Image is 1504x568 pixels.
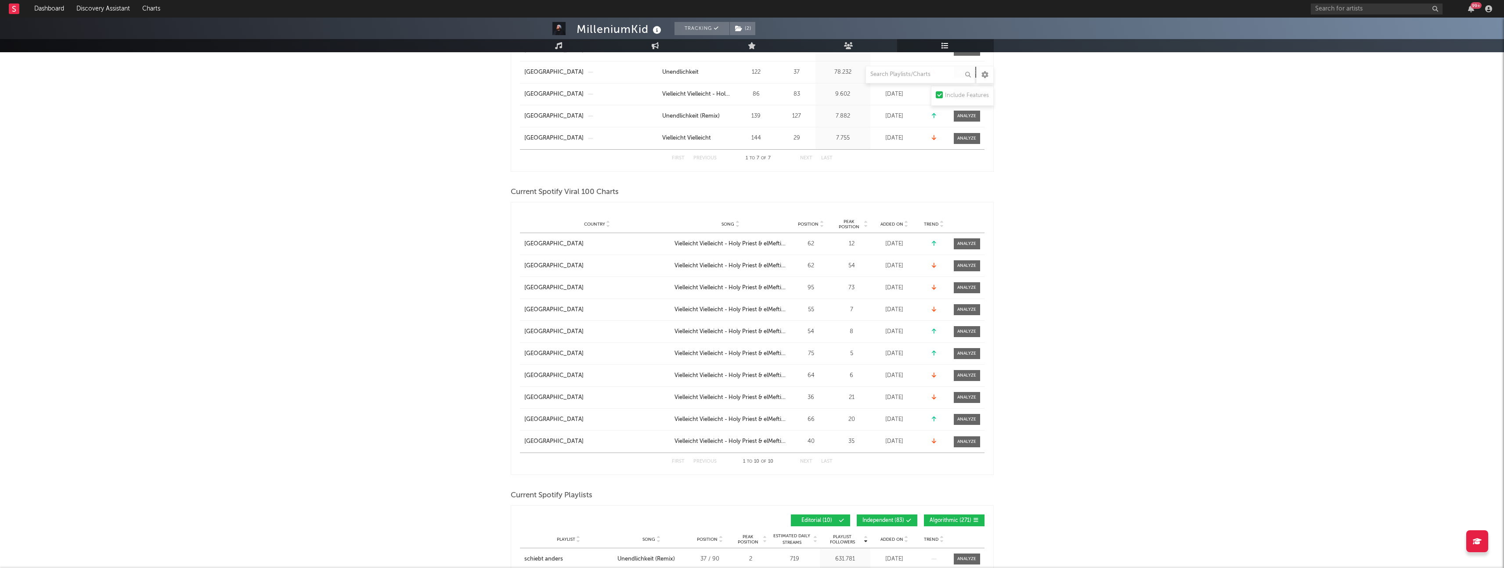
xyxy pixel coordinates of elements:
[791,262,831,270] div: 62
[780,112,813,121] div: 127
[862,518,904,523] span: Independent ( 83 )
[674,327,787,336] a: Vielleicht Vielleicht - Holy Priest & elMefti Remix
[662,68,732,77] a: Unendlichkeit
[524,371,584,380] div: [GEOGRAPHIC_DATA]
[821,459,833,464] button: Last
[524,415,670,424] a: [GEOGRAPHIC_DATA]
[924,222,938,227] span: Trend
[791,240,831,248] div: 62
[791,349,831,358] div: 75
[822,555,868,564] div: 631.781
[524,327,584,336] div: [GEOGRAPHIC_DATA]
[511,490,592,501] span: Current Spotify Playlists
[674,393,787,402] a: Vielleicht Vielleicht - Holy Priest & elMefti Remix
[945,90,989,101] div: Include Features
[577,22,664,36] div: MilleniumKid
[524,284,670,292] a: [GEOGRAPHIC_DATA]
[674,437,787,446] a: Vielleicht Vielleicht - Holy Priest & elMefti Remix
[662,112,720,121] div: Unendlichkeit (Remix)
[734,457,783,467] div: 1 10 10
[747,460,752,464] span: to
[674,349,787,358] a: Vielleicht Vielleicht - Holy Priest & elMefti Remix
[524,240,584,248] div: [GEOGRAPHIC_DATA]
[818,134,868,143] div: 7.755
[584,222,605,227] span: Country
[873,393,916,402] div: [DATE]
[734,153,783,164] div: 1 7 7
[835,393,868,402] div: 21
[791,284,831,292] div: 95
[1471,2,1482,9] div: 99 +
[524,555,613,564] a: schiebt anders
[873,327,916,336] div: [DATE]
[780,68,813,77] div: 37
[761,460,766,464] span: of
[674,415,787,424] div: Vielleicht Vielleicht - Holy Priest & elMefti Remix
[524,371,670,380] a: [GEOGRAPHIC_DATA]
[1311,4,1443,14] input: Search for artists
[873,349,916,358] div: [DATE]
[674,240,787,248] div: Vielleicht Vielleicht - Holy Priest & elMefti Remix
[791,415,831,424] div: 66
[674,306,787,314] a: Vielleicht Vielleicht - Holy Priest & elMefti Remix
[798,222,819,227] span: Position
[873,555,916,564] div: [DATE]
[873,437,916,446] div: [DATE]
[835,371,868,380] div: 6
[791,327,831,336] div: 54
[791,371,831,380] div: 64
[873,284,916,292] div: [DATE]
[857,514,917,526] button: Independent(83)
[1468,5,1474,12] button: 99+
[693,156,717,161] button: Previous
[818,112,868,121] div: 7.882
[930,518,971,523] span: Algorithmic ( 271 )
[835,437,868,446] div: 35
[674,262,787,270] a: Vielleicht Vielleicht - Holy Priest & elMefti Remix
[511,187,619,198] span: Current Spotify Viral 100 Charts
[524,134,584,143] a: [GEOGRAPHIC_DATA]
[772,555,818,564] div: 719
[674,371,787,380] div: Vielleicht Vielleicht - Holy Priest & elMefti Remix
[672,156,685,161] button: First
[524,90,584,99] a: [GEOGRAPHIC_DATA]
[693,459,717,464] button: Previous
[866,66,975,83] input: Search Playlists/Charts
[873,306,916,314] div: [DATE]
[642,537,655,542] span: Song
[835,327,868,336] div: 8
[791,514,850,526] button: Editorial(10)
[557,537,575,542] span: Playlist
[873,90,916,99] div: [DATE]
[780,90,813,99] div: 83
[734,534,762,545] span: Peak Position
[524,393,670,402] a: [GEOGRAPHIC_DATA]
[835,284,868,292] div: 73
[736,90,776,99] div: 86
[524,393,584,402] div: [GEOGRAPHIC_DATA]
[780,134,813,143] div: 29
[873,240,916,248] div: [DATE]
[524,284,584,292] div: [GEOGRAPHIC_DATA]
[797,518,837,523] span: Editorial ( 10 )
[524,240,670,248] a: [GEOGRAPHIC_DATA]
[835,349,868,358] div: 5
[697,537,718,542] span: Position
[880,537,903,542] span: Added On
[791,393,831,402] div: 36
[873,112,916,121] div: [DATE]
[662,90,732,99] a: Vielleicht Vielleicht - Holy Priest & elMefti Remix
[791,306,831,314] div: 55
[674,284,787,292] a: Vielleicht Vielleicht - Holy Priest & elMefti Remix
[524,68,584,77] a: [GEOGRAPHIC_DATA]
[524,112,584,121] a: [GEOGRAPHIC_DATA]
[736,68,776,77] div: 122
[750,156,755,160] span: to
[524,437,670,446] a: [GEOGRAPHIC_DATA]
